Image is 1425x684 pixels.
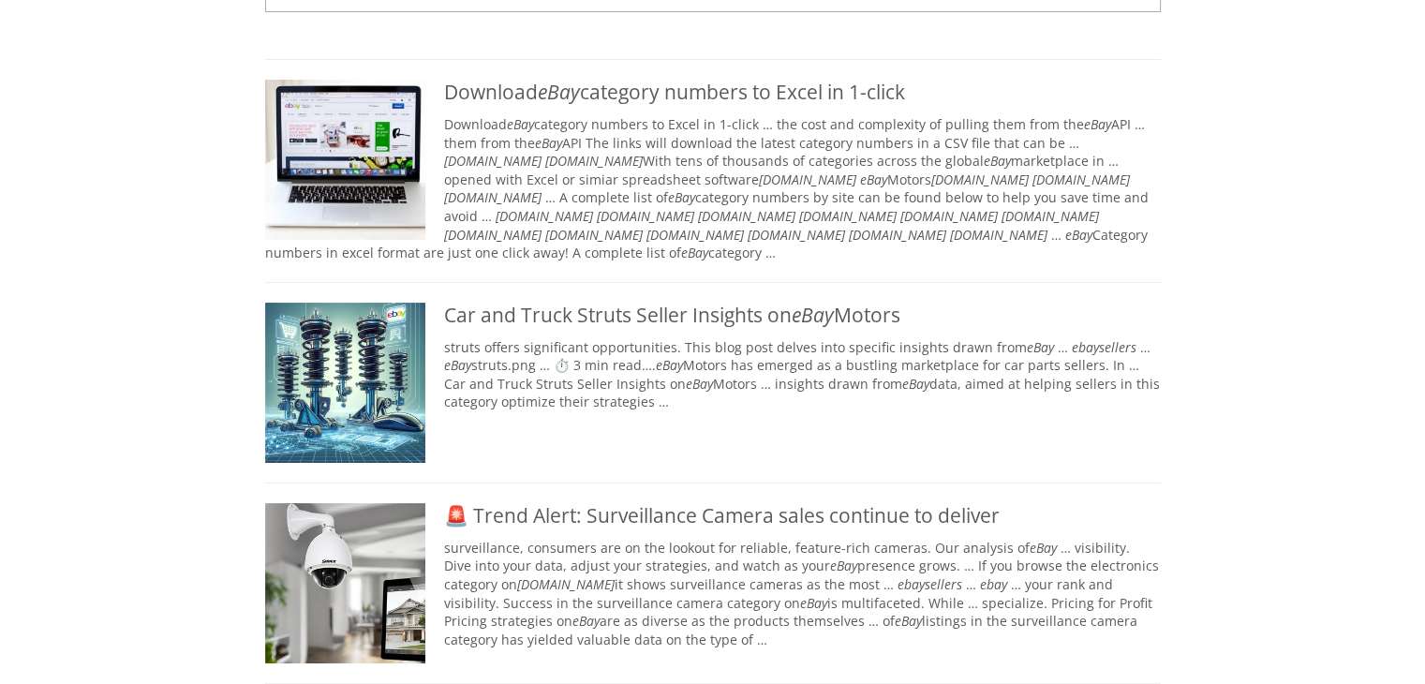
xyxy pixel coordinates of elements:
em: eBay [1030,539,1057,557]
span: … [659,393,669,410]
em: eBay [686,375,713,393]
em: [DOMAIN_NAME] [517,575,615,593]
em: [DOMAIN_NAME] [1032,171,1130,188]
span: of listings in the surveillance camera category has yielded valuable data on the type of [444,612,1137,648]
div: 🚨 Trend Alert: Surveillance Camera sales continue to deliver surveillance, consumers are on the l... [265,483,1161,683]
span: opened with Excel or simiar spreadsheet software Motors [444,171,1130,207]
span: … [1108,152,1119,170]
em: [DOMAIN_NAME] [545,152,643,170]
span: the cost and complexity of pulling them from the API [777,115,1131,133]
em: eBay [1084,115,1111,133]
em: [DOMAIN_NAME] [748,226,845,244]
em: [DOMAIN_NAME] [444,188,542,206]
em: [DOMAIN_NAME] [950,226,1047,244]
em: eBay [535,134,562,152]
em: [DOMAIN_NAME] [444,226,542,244]
span: … [540,356,550,374]
span: … [757,631,767,648]
em: ebay [980,575,1007,593]
em: eBay [895,612,922,630]
span: struts offers significant opportunities. This blog post delves into specific insights drawn from [444,338,1054,356]
em: [DOMAIN_NAME] [444,152,542,170]
span: … [545,188,556,206]
span: your rank and visibility. Success in the surveillance camera category on is multifaceted. While [444,575,1113,612]
em: eBay [902,375,929,393]
em: eBay [681,244,708,261]
span: A complete list of category numbers by site can be found below to help you save time and avoid [444,188,1149,225]
div: Car and Truck Struts Seller Insights on Motors [265,303,1161,328]
em: eBay [444,356,471,374]
span: … [883,575,894,593]
em: [DOMAIN_NAME] [545,226,643,244]
em: [DOMAIN_NAME] [597,207,694,225]
span: Category numbers in excel format are just one click away! A complete list of category [265,226,1148,262]
span: … [482,207,492,225]
span: … [1058,338,1068,356]
em: eBay [800,594,827,612]
em: eBay [656,356,683,374]
em: eBay [984,152,1011,170]
em: [DOMAIN_NAME] [931,171,1029,188]
span: them from the API The links will download the latest category numbers in a CSV file that can be [444,134,1065,152]
span: struts.png [444,356,536,374]
span: … [968,594,978,612]
div: DownloadeBaycategory numbers to Excel in 1-click DownloadeBaycategory numbers to Excel in 1-click... [265,60,1161,282]
span: … [1061,539,1071,557]
em: [DOMAIN_NAME] [849,226,946,244]
span: … [1051,226,1061,244]
em: eBay [572,612,600,630]
div: Download category numbers to Excel in 1-click [265,80,1161,105]
span: … [1011,575,1021,593]
span: … [761,375,771,393]
em: eBay [830,557,857,574]
span: … [1135,115,1145,133]
span: … [765,244,776,261]
em: [DOMAIN_NAME] [698,207,795,225]
em: eBay [668,188,695,206]
em: [DOMAIN_NAME] [1002,207,1099,225]
span: insights drawn from data, aimed at helping sellers in this category optimize their strategies [444,375,1160,411]
span: ⏱️ 3 min read…. Motors has emerged as a bustling marketplace for car parts sellers. In [554,356,1125,374]
span: … [1140,338,1150,356]
em: eBay [507,115,534,133]
em: eBay [1027,338,1054,356]
span: If you browse the electronics category on it shows surveillance cameras as the most [444,557,1159,593]
span: surveillance, consumers are on the lookout for reliable, feature-rich cameras. Our analysis of [444,539,1057,557]
span: … [763,115,773,133]
span: … [1129,356,1139,374]
span: specialize. Pricing for Profit Pricing strategies on are as diverse as the products themselves [444,594,1152,631]
em: ebaysellers [1072,338,1136,356]
em: [DOMAIN_NAME] [496,207,593,225]
em: eBay [538,79,580,105]
em: [DOMAIN_NAME] [799,207,897,225]
em: [DOMAIN_NAME] [759,171,856,188]
span: … [966,575,976,593]
span: … [964,557,974,574]
span: … [1069,134,1079,152]
span: … [868,612,879,630]
em: eBay [860,171,887,188]
em: ebaysellers [898,575,962,593]
span: Download category numbers to Excel in 1-click [444,115,759,133]
em: eBay [1065,226,1092,244]
span: Car and Truck Struts Seller Insights on Motors [444,375,757,393]
div: 🚨 Trend Alert: Surveillance Camera sales continue to deliver [265,503,1161,528]
em: [DOMAIN_NAME] [646,226,744,244]
div: Car and Truck Struts Seller Insights oneBayMotors struts offers significant opportunities. This b... [265,282,1161,483]
em: eBay [792,302,834,328]
span: visibility. Dive into your data, adjust your strategies, and watch as your presence grows. [444,539,1130,575]
em: [DOMAIN_NAME] [900,207,998,225]
span: With tens of thousands of categories across the global marketplace in [444,152,1105,170]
